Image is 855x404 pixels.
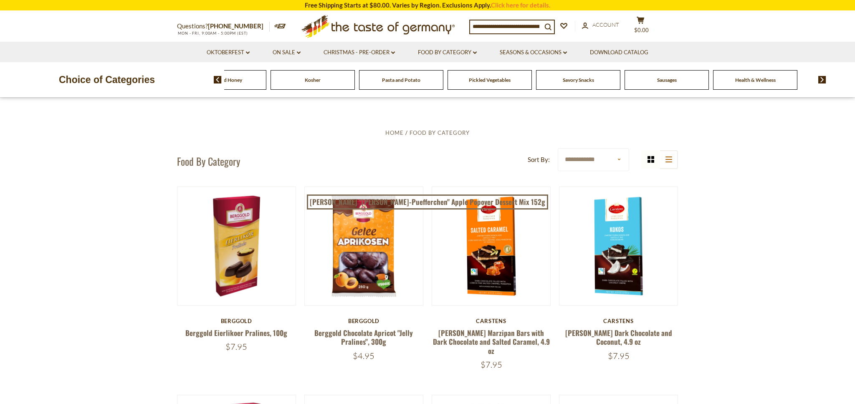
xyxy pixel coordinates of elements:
a: Health & Wellness [735,77,776,83]
a: Food By Category [410,129,470,136]
div: Carstens [432,318,551,324]
a: Seasons & Occasions [500,48,567,57]
span: $7.95 [608,351,630,361]
img: Berggold Chocolate Apricot "Jelly Pralines", 300g [305,187,423,305]
a: Pasta and Potato [382,77,420,83]
a: Jams and Honey [207,77,242,83]
a: Download Catalog [590,48,648,57]
a: Christmas - PRE-ORDER [324,48,395,57]
img: next arrow [818,76,826,83]
div: Berggold [304,318,423,324]
a: [PERSON_NAME] Marzipan Bars with Dark Chocolate and Salted Caramel, 4.9 oz [433,328,550,356]
span: MON - FRI, 9:00AM - 5:00PM (EST) [177,31,248,35]
a: Berggold Chocolate Apricot "Jelly Pralines", 300g [314,328,413,347]
img: Carstens Luebecker Marzipan Bars with Dark Chocolate and Salted Caramel, 4.9 oz [432,187,550,305]
img: Berggold Eierlikoer Pralines, 100g [177,187,296,305]
img: Carstens Luebecker Dark Chocolate and Coconut, 4.9 oz [559,187,678,305]
a: Pickled Vegetables [469,77,511,83]
a: [PERSON_NAME] "[PERSON_NAME]-Puefferchen" Apple Popover Dessert Mix 152g [307,194,549,210]
a: Oktoberfest [207,48,250,57]
button: $0.00 [628,16,653,37]
a: [PHONE_NUMBER] [208,22,263,30]
h1: Food By Category [177,155,240,167]
a: Click here for details. [491,1,550,9]
a: Sausages [657,77,677,83]
a: Savory Snacks [563,77,594,83]
img: previous arrow [214,76,222,83]
span: Account [592,21,619,28]
a: On Sale [273,48,301,57]
a: Food By Category [418,48,477,57]
a: [PERSON_NAME] Dark Chocolate and Coconut, 4.9 oz [565,328,672,347]
a: Account [582,20,619,30]
div: Berggold [177,318,296,324]
span: $0.00 [634,27,649,33]
label: Sort By: [528,154,550,165]
div: Carstens [559,318,678,324]
a: Kosher [305,77,321,83]
span: $4.95 [353,351,374,361]
span: $7.95 [225,341,247,352]
p: Questions? [177,21,270,32]
a: Berggold Eierlikoer Pralines, 100g [185,328,287,338]
span: $7.95 [481,359,502,370]
a: Home [385,129,404,136]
